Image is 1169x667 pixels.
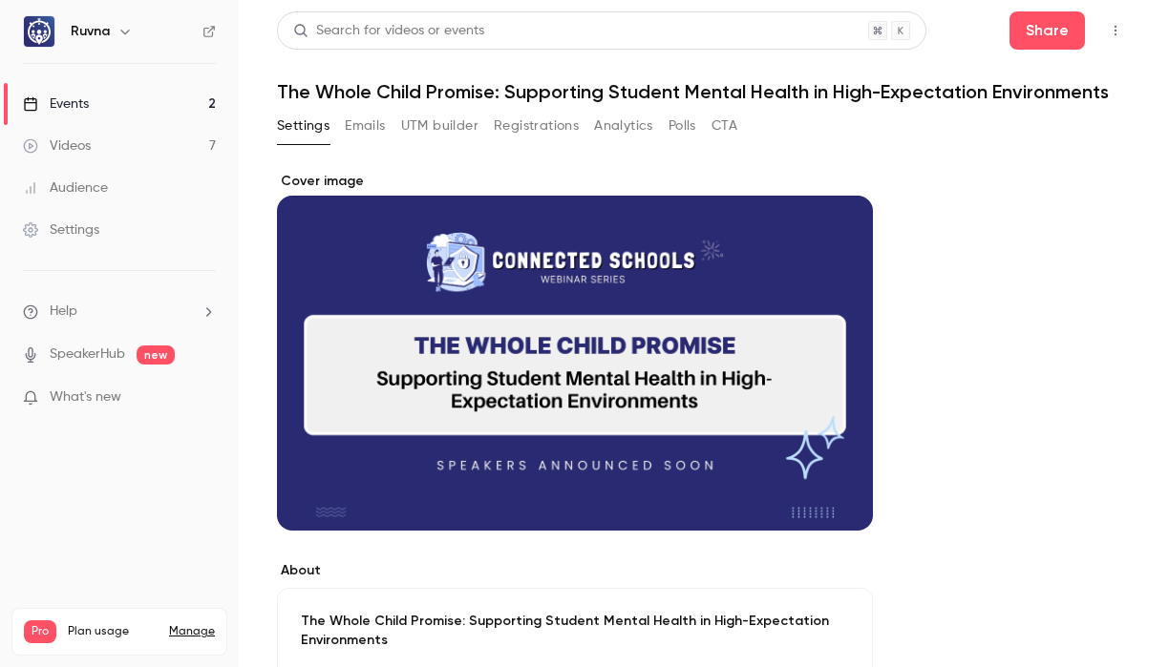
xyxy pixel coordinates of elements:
div: Audience [23,178,108,198]
div: Search for videos or events [293,21,484,41]
a: Manage [169,624,215,639]
button: CTA [712,111,737,141]
button: Registrations [494,111,579,141]
button: Share [1010,11,1085,50]
button: Emails [345,111,385,141]
div: Settings [23,220,99,240]
span: Help [50,302,77,322]
label: Cover image [277,172,873,191]
div: Videos [23,136,91,156]
h1: The Whole Child Promise: Supporting Student Mental Health in High-Expectation Environments [277,80,1131,103]
span: Pro [24,620,56,643]
section: Cover image [277,172,873,531]
button: Polls [669,111,696,141]
li: help-dropdown-opener [23,302,216,322]
h6: Ruvna [71,22,110,41]
iframe: Noticeable Trigger [193,389,216,406]
div: Events [23,94,89,114]
span: What's new [50,387,121,407]
a: SpeakerHub [50,344,125,365]
button: UTM builder [401,111,478,141]
span: Plan usage [68,624,158,639]
span: new [137,345,175,365]
label: About [277,561,873,580]
button: Settings [277,111,329,141]
img: Ruvna [24,16,54,47]
p: The Whole Child Promise: Supporting Student Mental Health in High-Expectation Environments [301,612,849,650]
button: Analytics [594,111,653,141]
